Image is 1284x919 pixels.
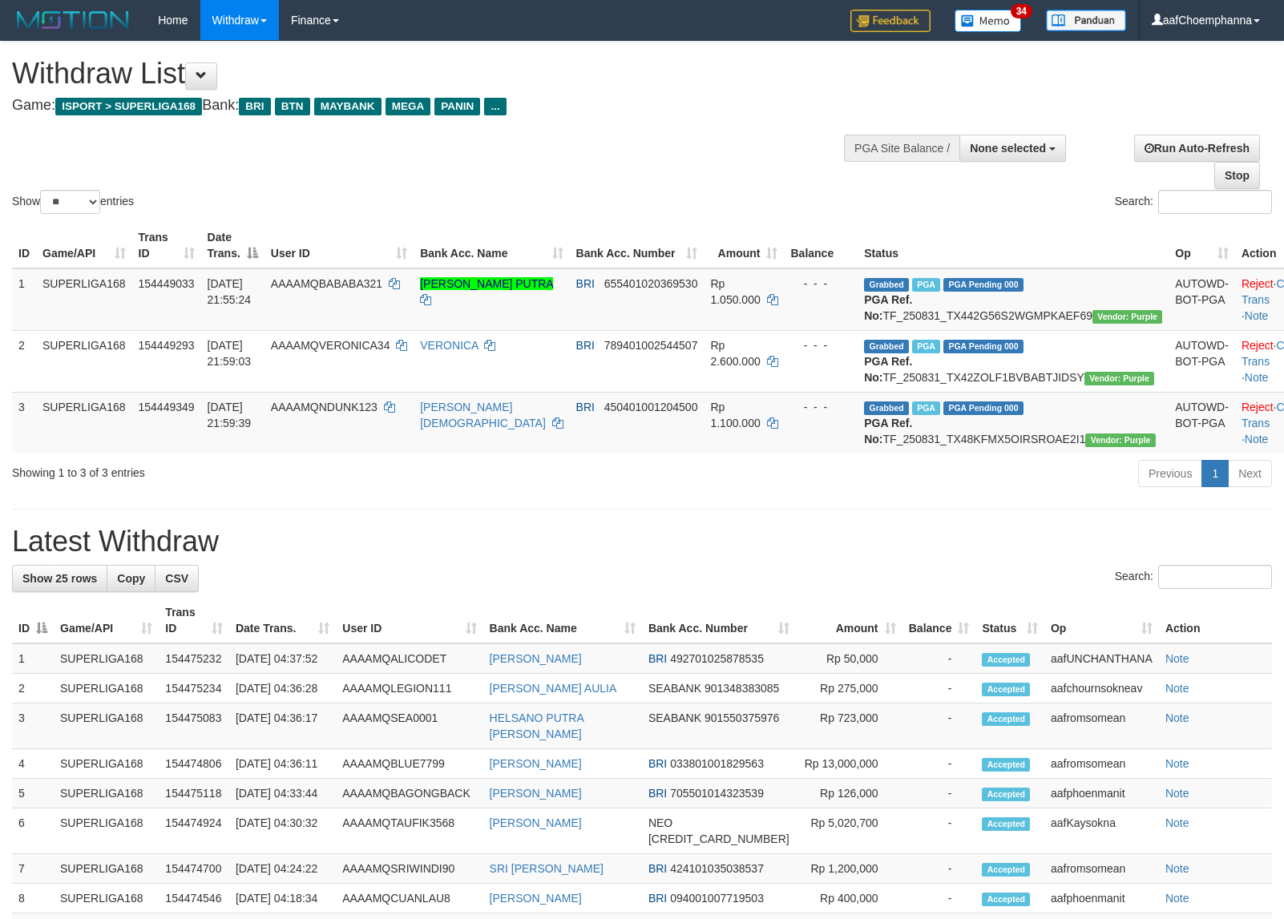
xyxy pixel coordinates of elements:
[208,339,252,368] span: [DATE] 21:59:03
[576,277,595,290] span: BRI
[648,832,789,845] span: Copy 5859457206369533 to clipboard
[604,401,698,413] span: Copy 450401001204500 to clipboard
[1242,277,1274,290] a: Reject
[1115,565,1272,589] label: Search:
[955,10,1022,32] img: Button%20Memo.svg
[1201,460,1229,487] a: 1
[12,854,54,884] td: 7
[336,884,483,913] td: AAAAMQCUANLAU8
[796,674,902,703] td: Rp 275,000
[1165,816,1189,829] a: Note
[12,674,54,703] td: 2
[132,223,201,268] th: Trans ID: activate to sort column ascending
[107,565,155,592] a: Copy
[850,10,931,32] img: Feedback.jpg
[229,854,336,884] td: [DATE] 04:24:22
[982,788,1030,801] span: Accepted
[201,223,264,268] th: Date Trans.: activate to sort column descending
[139,339,195,352] span: 154449293
[796,884,902,913] td: Rp 400,000
[982,758,1030,772] span: Accepted
[12,526,1272,558] h1: Latest Withdraw
[159,598,229,643] th: Trans ID: activate to sort column ascending
[490,816,582,829] a: [PERSON_NAME]
[54,808,159,854] td: SUPERLIGA168
[420,277,553,290] a: [PERSON_NAME] PUTRA
[943,340,1024,353] span: PGA Pending
[12,884,54,913] td: 8
[36,223,132,268] th: Game/API: activate to sort column ascending
[336,674,483,703] td: AAAAMQLEGION111
[796,808,902,854] td: Rp 5,020,700
[648,787,667,800] span: BRI
[790,276,851,292] div: - - -
[229,884,336,913] td: [DATE] 04:18:34
[604,339,698,352] span: Copy 789401002544507 to clipboard
[902,643,976,674] td: -
[570,223,705,268] th: Bank Acc. Number: activate to sort column ascending
[943,401,1024,415] span: PGA Pending
[165,572,188,585] span: CSV
[858,392,1169,453] td: TF_250831_TX48KFMX5OIRSROAE2I1
[208,401,252,429] span: [DATE] 21:59:39
[336,643,483,674] td: AAAAMQALICODET
[576,339,595,352] span: BRI
[902,674,976,703] td: -
[1165,787,1189,800] a: Note
[1011,4,1032,18] span: 34
[1044,674,1159,703] td: aafchournsokneav
[54,674,159,703] td: SUPERLIGA168
[271,339,390,352] span: AAAAMQVERONICA34
[1165,652,1189,665] a: Note
[420,401,546,429] a: [PERSON_NAME][DEMOGRAPHIC_DATA]
[1242,339,1274,352] a: Reject
[1044,749,1159,779] td: aafromsomean
[229,674,336,703] td: [DATE] 04:36:28
[1044,643,1159,674] td: aafUNCHANTHANA
[796,598,902,643] th: Amount: activate to sort column ascending
[670,862,764,875] span: Copy 424101035038537 to clipboard
[159,674,229,703] td: 154475234
[670,652,764,665] span: Copy 492701025878535 to clipboard
[982,817,1030,831] span: Accepted
[710,401,760,429] span: Rp 1.100.000
[336,749,483,779] td: AAAAMQBLUE7799
[54,884,159,913] td: SUPERLIGA168
[1158,565,1272,589] input: Search:
[229,749,336,779] td: [DATE] 04:36:11
[159,884,229,913] td: 154474546
[12,330,36,392] td: 2
[982,683,1030,696] span: Accepted
[1134,135,1260,162] a: Run Auto-Refresh
[490,892,582,905] a: [PERSON_NAME]
[1169,330,1235,392] td: AUTOWD-BOT-PGA
[705,682,779,695] span: Copy 901348383085 to clipboard
[858,223,1169,268] th: Status
[12,98,840,114] h4: Game: Bank:
[970,142,1046,155] span: None selected
[648,757,667,770] span: BRI
[229,808,336,854] td: [DATE] 04:30:32
[902,749,976,779] td: -
[490,711,583,740] a: HELSANO PUTRA [PERSON_NAME]
[1245,371,1269,384] a: Note
[336,598,483,643] th: User ID: activate to sort column ascending
[12,808,54,854] td: 6
[705,711,779,724] span: Copy 901550375976 to clipboard
[670,892,764,905] span: Copy 094001007719503 to clipboard
[576,401,595,413] span: BRI
[54,643,159,674] td: SUPERLIGA168
[902,854,976,884] td: -
[314,98,382,115] span: MAYBANK
[159,808,229,854] td: 154474924
[1044,779,1159,808] td: aafphoenmanit
[1115,190,1272,214] label: Search:
[12,458,523,481] div: Showing 1 to 3 of 3 entries
[1165,862,1189,875] a: Note
[1046,10,1126,31] img: panduan.png
[271,401,378,413] span: AAAAMQNDUNK123
[1169,268,1235,331] td: AUTOWD-BOT-PGA
[483,598,642,643] th: Bank Acc. Name: activate to sort column ascending
[490,757,582,770] a: [PERSON_NAME]
[229,598,336,643] th: Date Trans.: activate to sort column ascending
